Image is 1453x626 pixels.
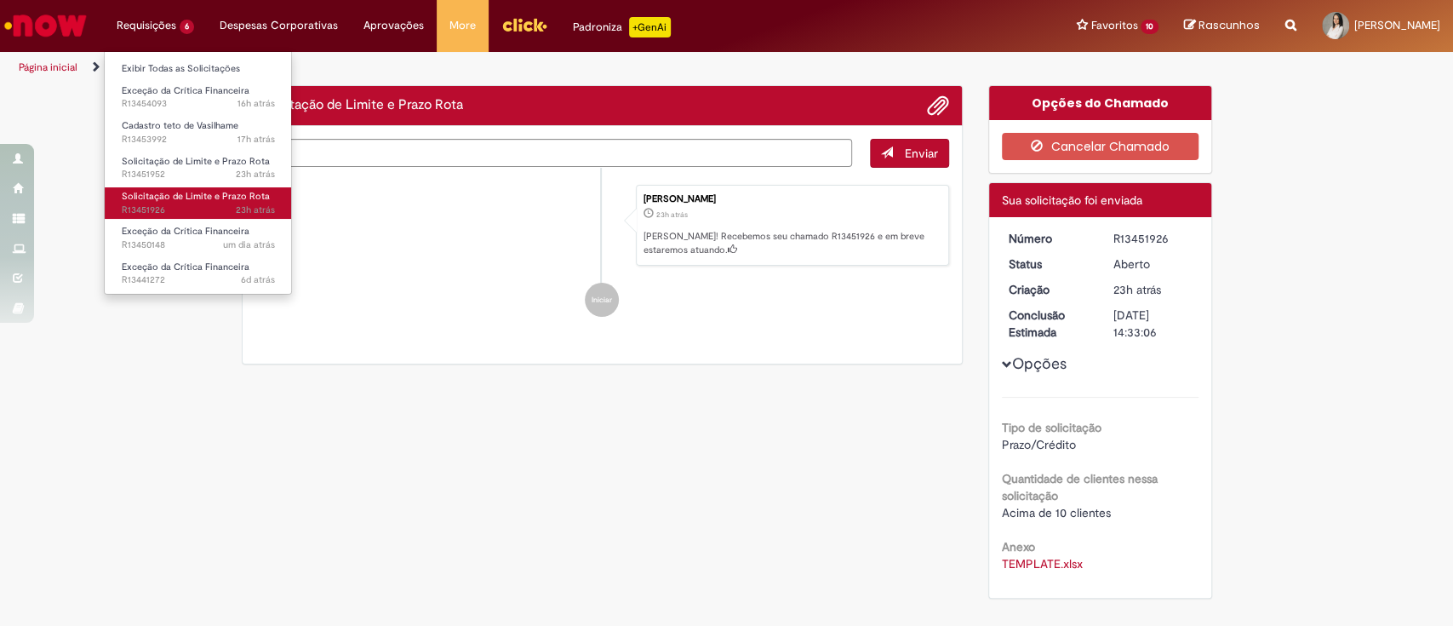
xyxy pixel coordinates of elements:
[1090,17,1137,34] span: Favoritos
[996,256,1101,273] dt: Status
[1002,437,1076,452] span: Prazo/Crédito
[905,146,938,161] span: Enviar
[1113,282,1161,297] time: 27/08/2025 11:33:01
[117,17,176,34] span: Requisições
[237,97,275,110] span: 16h atrás
[1002,556,1083,571] a: Download de TEMPLATE.xlsx
[105,60,292,78] a: Exibir Todas as Solicitações
[220,17,338,34] span: Despesas Corporativas
[105,258,292,290] a: Aberto R13441272 : Exceção da Crítica Financeira
[180,20,194,34] span: 6
[237,97,275,110] time: 27/08/2025 18:01:55
[573,17,671,37] div: Padroniza
[255,185,950,267] li: Mikaella Cristina De Paula Costa
[122,97,275,111] span: R13454093
[449,17,476,34] span: More
[236,204,275,216] span: 23h atrás
[2,9,89,43] img: ServiceNow
[996,281,1101,298] dt: Criação
[927,95,949,117] button: Adicionar anexos
[1113,281,1193,298] div: 27/08/2025 11:33:01
[1198,17,1260,33] span: Rascunhos
[363,17,424,34] span: Aprovações
[1002,192,1142,208] span: Sua solicitação foi enviada
[122,84,249,97] span: Exceção da Crítica Financeira
[105,117,292,148] a: Aberto R13453992 : Cadastro teto de Vasilhame
[105,152,292,184] a: Aberto R13451952 : Solicitação de Limite e Prazo Rota
[629,17,671,37] p: +GenAi
[1141,20,1158,34] span: 10
[236,168,275,181] span: 23h atrás
[241,273,275,286] time: 22/08/2025 18:35:43
[1113,256,1193,273] div: Aberto
[1113,307,1193,341] div: [DATE] 14:33:06
[122,168,275,181] span: R13451952
[104,51,292,295] ul: Requisições
[656,210,688,220] span: 23h atrás
[656,210,688,220] time: 27/08/2025 11:33:01
[122,204,275,217] span: R13451926
[105,187,292,219] a: Aberto R13451926 : Solicitação de Limite e Prazo Rota
[255,98,463,113] h2: Solicitação de Limite e Prazo Rota Histórico de tíquete
[989,86,1211,120] div: Opções do Chamado
[237,133,275,146] span: 17h atrás
[19,60,77,74] a: Página inicial
[122,238,275,252] span: R13450148
[105,222,292,254] a: Aberto R13450148 : Exceção da Crítica Financeira
[223,238,275,251] time: 26/08/2025 18:05:47
[236,168,275,181] time: 27/08/2025 11:36:28
[122,133,275,146] span: R13453992
[122,119,238,132] span: Cadastro teto de Vasilhame
[122,225,249,238] span: Exceção da Crítica Financeira
[644,194,940,204] div: [PERSON_NAME]
[1002,505,1111,520] span: Acima de 10 clientes
[122,261,249,273] span: Exceção da Crítica Financeira
[13,52,956,83] ul: Trilhas de página
[1002,133,1198,160] button: Cancelar Chamado
[122,190,270,203] span: Solicitação de Limite e Prazo Rota
[1184,18,1260,34] a: Rascunhos
[105,82,292,113] a: Aberto R13454093 : Exceção da Crítica Financeira
[1002,471,1158,503] b: Quantidade de clientes nessa solicitação
[1002,539,1035,554] b: Anexo
[241,273,275,286] span: 6d atrás
[996,307,1101,341] dt: Conclusão Estimada
[122,155,270,168] span: Solicitação de Limite e Prazo Rota
[1002,420,1101,435] b: Tipo de solicitação
[223,238,275,251] span: um dia atrás
[644,230,940,256] p: [PERSON_NAME]! Recebemos seu chamado R13451926 e em breve estaremos atuando.
[122,273,275,287] span: R13441272
[996,230,1101,247] dt: Número
[1113,282,1161,297] span: 23h atrás
[237,133,275,146] time: 27/08/2025 17:38:16
[236,204,275,216] time: 27/08/2025 11:33:04
[501,12,547,37] img: click_logo_yellow_360x200.png
[870,139,949,168] button: Enviar
[1113,230,1193,247] div: R13451926
[255,168,950,335] ul: Histórico de tíquete
[1354,18,1440,32] span: [PERSON_NAME]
